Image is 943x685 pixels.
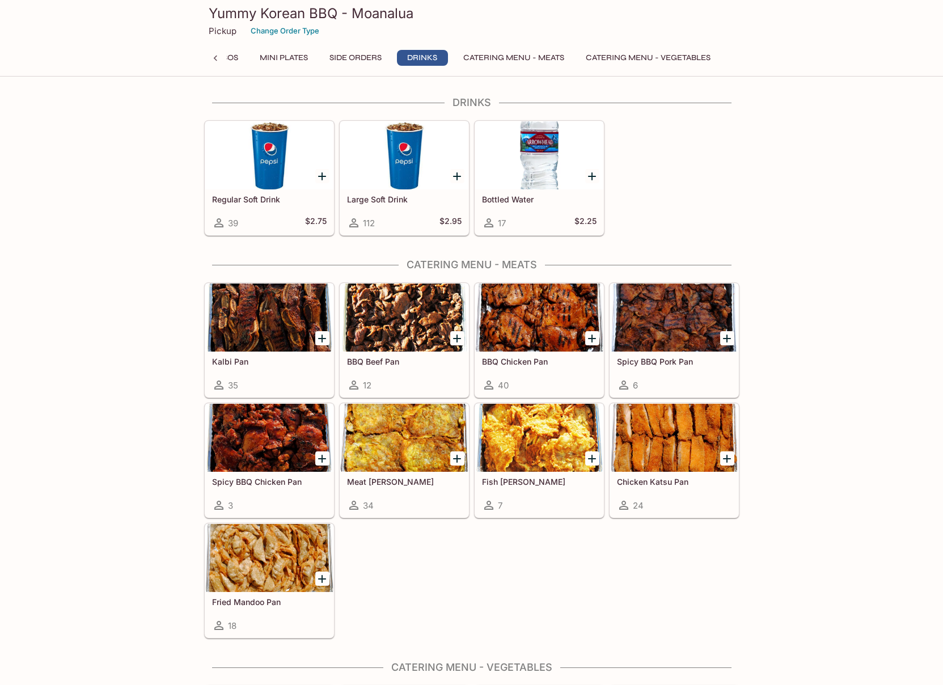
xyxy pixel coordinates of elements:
a: Fish [PERSON_NAME]7 [475,403,604,518]
div: Large Soft Drink [340,121,468,189]
div: Fried Mandoo Pan [205,524,333,592]
span: 7 [498,500,502,511]
h5: BBQ Beef Pan [347,357,462,366]
span: 24 [633,500,644,511]
button: Add BBQ Chicken Pan [585,331,599,345]
h4: Catering Menu - Vegetables [204,661,739,674]
div: Bottled Water [475,121,603,189]
span: 18 [228,620,236,631]
h4: Drinks [204,96,739,109]
button: Change Order Type [246,22,324,40]
a: Spicy BBQ Chicken Pan3 [205,403,334,518]
button: Add Kalbi Pan [315,331,329,345]
a: BBQ Beef Pan12 [340,283,469,398]
button: Drinks [397,50,448,66]
a: Spicy BBQ Pork Pan6 [610,283,739,398]
div: Spicy BBQ Pork Pan [610,284,738,352]
button: Add Regular Soft Drink [315,169,329,183]
h5: $2.25 [574,216,597,230]
button: Add Chicken Katsu Pan [720,451,734,466]
span: 6 [633,380,638,391]
h3: Yummy Korean BBQ - Moanalua [209,5,735,22]
h4: Catering Menu - Meats [204,259,739,271]
div: Spicy BBQ Chicken Pan [205,404,333,472]
h5: Bottled Water [482,194,597,204]
h5: Chicken Katsu Pan [617,477,731,487]
button: Add Spicy BBQ Pork Pan [720,331,734,345]
h5: Large Soft Drink [347,194,462,204]
a: Kalbi Pan35 [205,283,334,398]
a: Chicken Katsu Pan24 [610,403,739,518]
div: Regular Soft Drink [205,121,333,189]
a: Meat [PERSON_NAME]34 [340,403,469,518]
button: Catering Menu - Vegetables [580,50,717,66]
span: 12 [363,380,371,391]
a: Large Soft Drink112$2.95 [340,121,469,235]
a: Regular Soft Drink39$2.75 [205,121,334,235]
span: 35 [228,380,238,391]
h5: BBQ Chicken Pan [482,357,597,366]
div: BBQ Chicken Pan [475,284,603,352]
h5: Spicy BBQ Pork Pan [617,357,731,366]
h5: Regular Soft Drink [212,194,327,204]
span: 40 [498,380,509,391]
a: Bottled Water17$2.25 [475,121,604,235]
span: 112 [363,218,375,229]
button: Add Bottled Water [585,169,599,183]
button: Add Large Soft Drink [450,169,464,183]
h5: Kalbi Pan [212,357,327,366]
div: Kalbi Pan [205,284,333,352]
div: BBQ Beef Pan [340,284,468,352]
button: Add Fish Jun Pan [585,451,599,466]
button: Add BBQ Beef Pan [450,331,464,345]
span: 3 [228,500,233,511]
button: Add Spicy BBQ Chicken Pan [315,451,329,466]
h5: $2.75 [305,216,327,230]
p: Pickup [209,26,236,36]
button: Catering Menu - Meats [457,50,570,66]
a: Fried Mandoo Pan18 [205,523,334,638]
h5: Fried Mandoo Pan [212,597,327,607]
span: 34 [363,500,374,511]
h5: $2.95 [439,216,462,230]
h5: Meat [PERSON_NAME] [347,477,462,487]
h5: Fish [PERSON_NAME] [482,477,597,487]
span: 39 [228,218,238,229]
button: Mini Plates [253,50,314,66]
a: BBQ Chicken Pan40 [475,283,604,398]
button: Side Orders [323,50,388,66]
div: Fish Jun Pan [475,404,603,472]
div: Chicken Katsu Pan [610,404,738,472]
div: Meat Jun Pan [340,404,468,472]
span: 17 [498,218,506,229]
button: Add Meat Jun Pan [450,451,464,466]
button: Add Fried Mandoo Pan [315,572,329,586]
h5: Spicy BBQ Chicken Pan [212,477,327,487]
